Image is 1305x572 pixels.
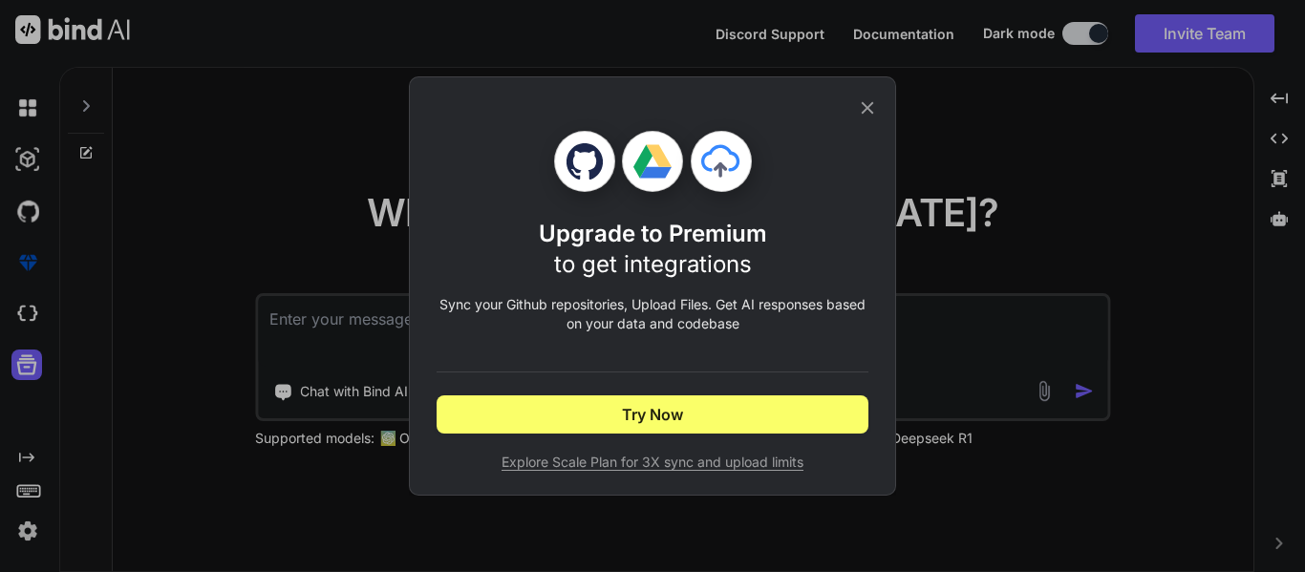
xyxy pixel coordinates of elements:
span: Try Now [622,403,683,426]
p: Sync your Github repositories, Upload Files. Get AI responses based on your data and codebase [437,295,868,333]
span: Explore Scale Plan for 3X sync and upload limits [437,453,868,472]
span: to get integrations [554,250,752,278]
h1: Upgrade to Premium [539,219,767,280]
button: Try Now [437,395,868,434]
